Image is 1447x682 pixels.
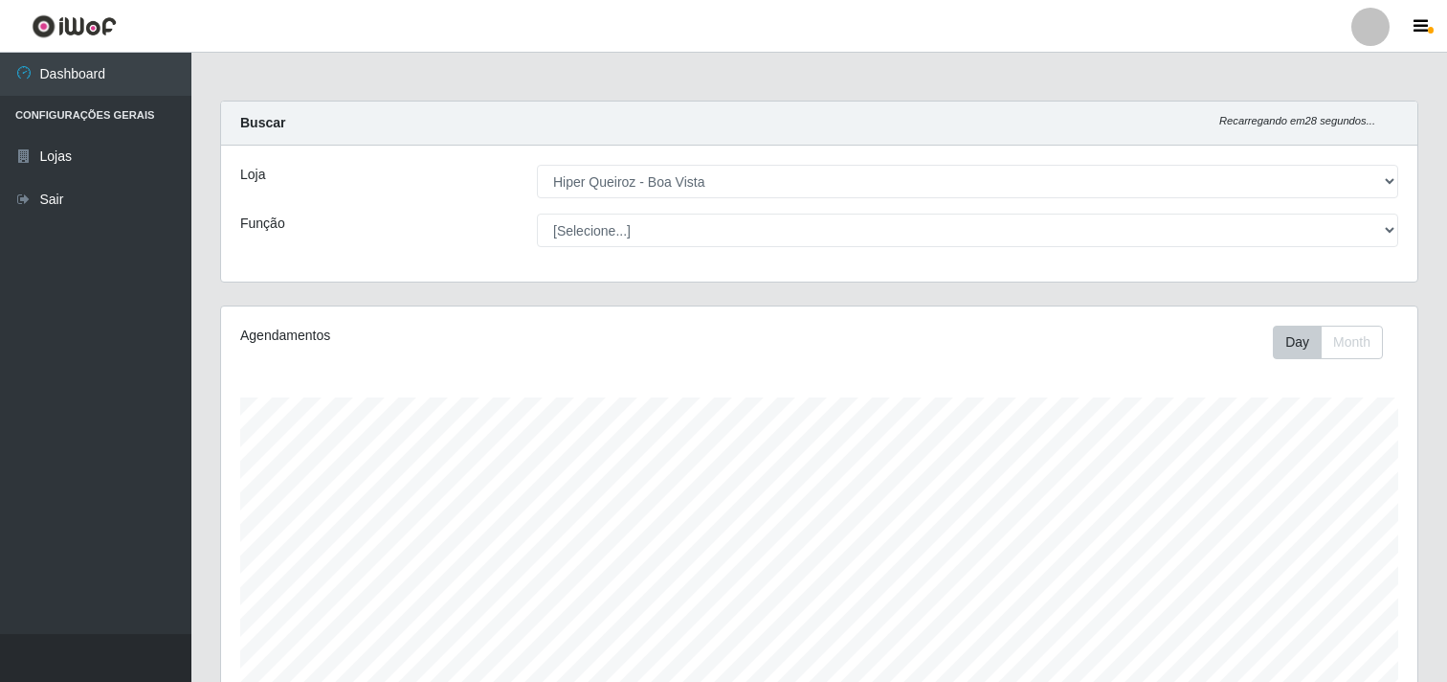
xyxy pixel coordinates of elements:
div: First group [1273,326,1383,359]
button: Month [1321,326,1383,359]
button: Day [1273,326,1322,359]
div: Agendamentos [240,326,706,346]
label: Função [240,214,285,234]
label: Loja [240,165,265,185]
img: CoreUI Logo [32,14,117,38]
i: Recarregando em 28 segundos... [1219,115,1375,126]
div: Toolbar with button groups [1273,326,1398,359]
strong: Buscar [240,115,285,130]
